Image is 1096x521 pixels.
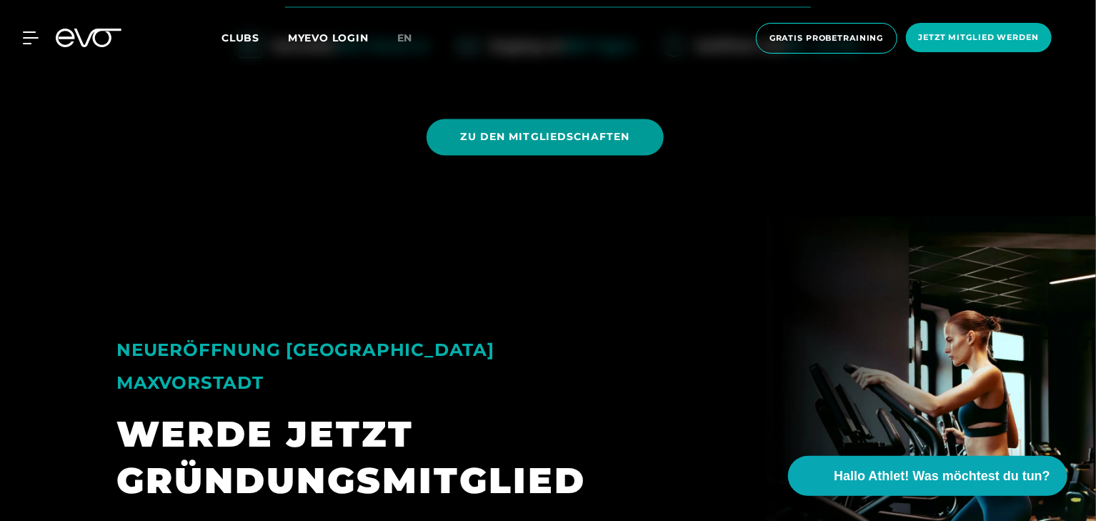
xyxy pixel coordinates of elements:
[221,31,259,44] span: Clubs
[788,456,1067,496] button: Hallo Athlet! Was möchtest du tun?
[919,31,1039,44] span: Jetzt Mitglied werden
[834,467,1050,486] span: Hallo Athlet! Was möchtest du tun?
[769,32,884,44] span: Gratis Probetraining
[752,23,902,54] a: Gratis Probetraining
[116,334,608,400] div: NEUERÖFFNUNG [GEOGRAPHIC_DATA] MAXVORSTADT
[116,412,608,505] div: WERDE JETZT GRÜNDUNGSMITGLIED
[902,23,1056,54] a: Jetzt Mitglied werden
[221,31,288,44] a: Clubs
[397,30,430,46] a: en
[461,130,630,145] span: ZU DEN MITGLIEDSCHAFTEN
[288,31,369,44] a: MYEVO LOGIN
[397,31,413,44] span: en
[427,109,670,167] a: ZU DEN MITGLIEDSCHAFTEN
